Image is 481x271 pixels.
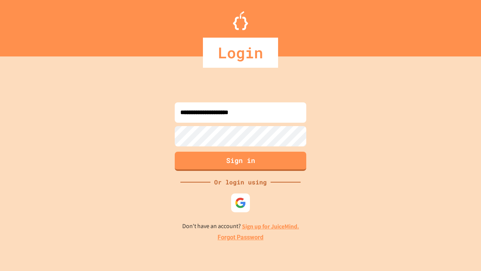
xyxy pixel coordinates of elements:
a: Forgot Password [218,233,263,242]
iframe: chat widget [449,241,473,263]
a: Sign up for JuiceMind. [242,222,299,230]
p: Don't have an account? [182,222,299,231]
img: Logo.svg [233,11,248,30]
iframe: chat widget [419,208,473,240]
div: Or login using [210,178,271,187]
img: google-icon.svg [235,197,246,209]
div: Login [203,38,278,68]
button: Sign in [175,152,306,171]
